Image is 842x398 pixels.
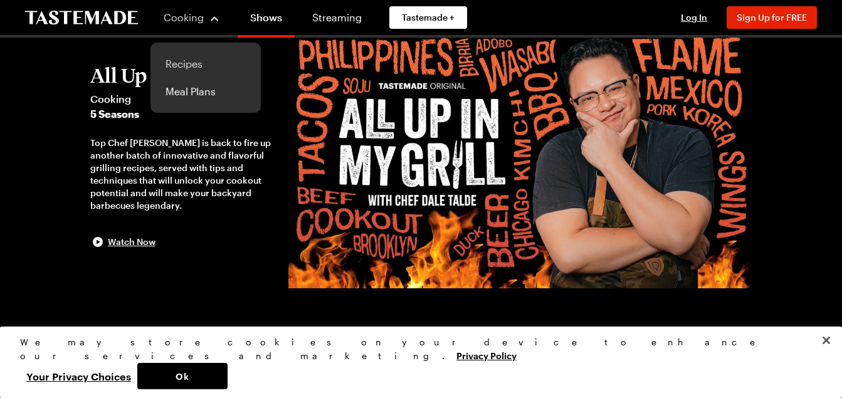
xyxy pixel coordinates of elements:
[238,3,295,38] a: Shows
[727,6,817,29] button: Sign Up for FREE
[90,92,276,107] span: Cooking
[90,107,276,122] span: 5 Seasons
[25,11,138,25] a: To Tastemade Home Page
[20,335,811,363] div: We may store cookies on your device to enhance our services and marketing.
[158,78,253,105] a: Meal Plans
[20,335,811,389] div: Privacy
[402,11,455,24] span: Tastemade +
[737,12,807,23] span: Sign Up for FREE
[669,11,719,24] button: Log In
[288,25,752,288] img: All Up In My Grill
[90,137,276,212] div: Top Chef [PERSON_NAME] is back to fire up another batch of innovative and flavorful grilling reci...
[150,43,261,113] div: Cooking
[456,349,517,361] a: More information about your privacy, opens in a new tab
[163,3,220,33] button: Cooking
[164,11,204,23] span: Cooking
[108,236,155,248] span: Watch Now
[20,363,137,389] button: Your Privacy Choices
[158,50,253,78] a: Recipes
[90,64,276,86] h2: All Up In My Grill
[681,12,707,23] span: Log In
[137,363,228,389] button: Ok
[90,64,276,249] button: All Up In My GrillCooking5 SeasonsTop Chef [PERSON_NAME] is back to fire up another batch of inno...
[389,6,467,29] a: Tastemade +
[813,327,840,354] button: Close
